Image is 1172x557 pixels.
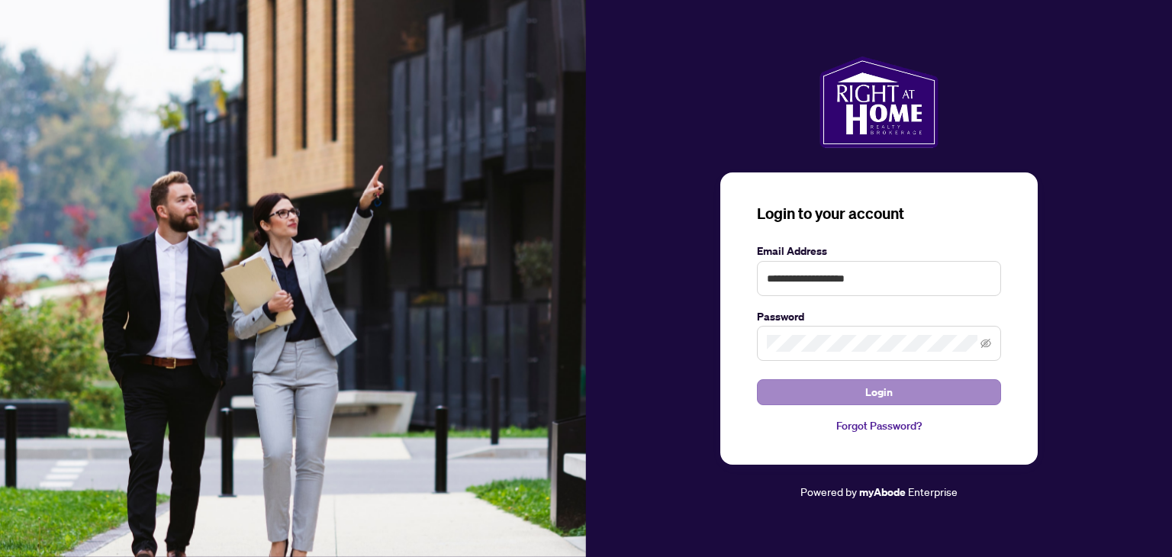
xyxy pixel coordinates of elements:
[757,417,1001,434] a: Forgot Password?
[757,379,1001,405] button: Login
[819,56,938,148] img: ma-logo
[757,243,1001,259] label: Email Address
[757,308,1001,325] label: Password
[859,484,906,501] a: myAbode
[757,203,1001,224] h3: Login to your account
[980,338,991,349] span: eye-invisible
[908,485,958,498] span: Enterprise
[865,380,893,404] span: Login
[800,485,857,498] span: Powered by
